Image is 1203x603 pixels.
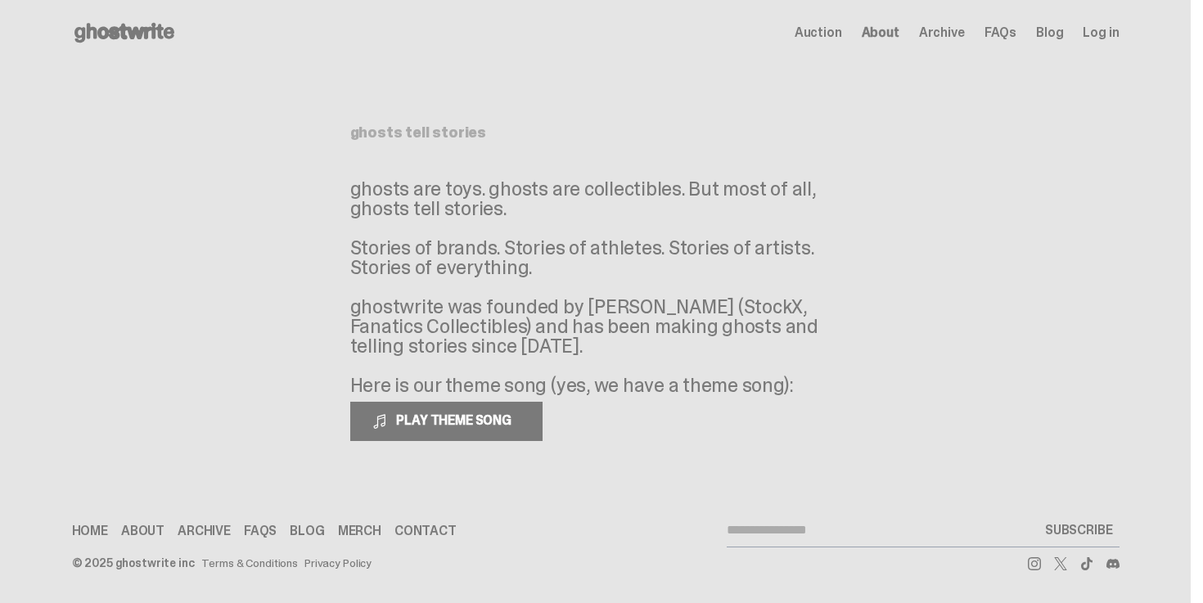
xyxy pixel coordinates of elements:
span: PLAY THEME SONG [390,412,521,429]
a: FAQs [984,26,1016,39]
a: Privacy Policy [304,557,372,569]
a: Home [72,524,108,538]
button: SUBSCRIBE [1039,514,1120,547]
div: © 2025 ghostwrite inc [72,557,195,569]
a: FAQs [244,524,277,538]
h1: ghosts tell stories [350,125,841,140]
a: Blog [1036,26,1063,39]
a: Merch [338,524,381,538]
a: Blog [290,524,324,538]
a: Auction [795,26,842,39]
button: PLAY THEME SONG [350,402,543,441]
a: Archive [178,524,231,538]
a: Archive [919,26,965,39]
a: About [121,524,164,538]
a: Contact [394,524,457,538]
a: About [862,26,899,39]
p: ghosts are toys. ghosts are collectibles. But most of all, ghosts tell stories. Stories of brands... [350,179,841,395]
a: Log in [1083,26,1119,39]
a: Terms & Conditions [201,557,298,569]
